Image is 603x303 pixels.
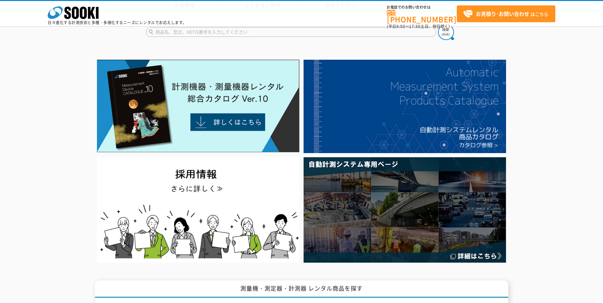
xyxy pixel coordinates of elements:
img: 自動計測システム専用ページ [304,157,506,262]
span: 8:50 [396,24,405,29]
a: お見積り･お問い合わせはこちら [457,5,555,22]
input: 商品名、型式、NETIS番号を入力してください [146,27,436,37]
span: 17:30 [409,24,421,29]
img: btn_search.png [438,24,454,40]
p: 日々進化する計測技術と多種・多様化するニーズにレンタルでお応えします。 [48,21,187,24]
span: (平日 ～ 土日、祝日除く) [387,24,450,29]
h1: 測量機・測定器・計測器 レンタル商品を探す [95,280,508,298]
img: 自動計測システムカタログ [304,60,506,153]
img: SOOKI recruit [97,157,299,262]
strong: お見積り･お問い合わせ [476,10,529,17]
span: お電話でのお問い合わせは [387,5,457,9]
img: Catalog Ver10 [97,60,299,152]
a: [PHONE_NUMBER] [387,10,457,23]
span: はこちら [463,9,548,19]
